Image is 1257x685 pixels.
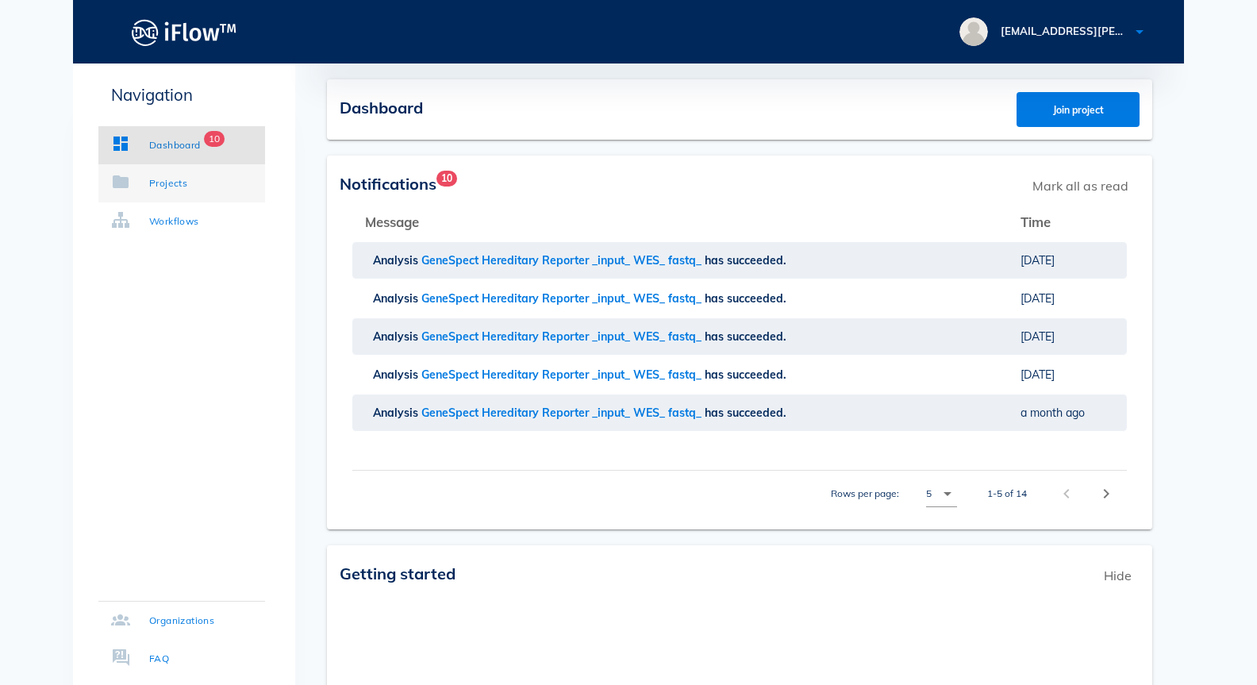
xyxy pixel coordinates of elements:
[421,368,705,382] span: GeneSpect Hereditary Reporter _input_ WES_ fastq_
[98,83,265,107] p: Navigation
[1096,558,1140,593] span: Hide
[1021,253,1055,267] span: [DATE]
[373,406,421,420] span: Analysis
[365,214,419,230] span: Message
[421,329,705,344] span: GeneSpect Hereditary Reporter _input_ WES_ fastq_
[340,174,436,194] span: Notifications
[204,131,225,147] span: Badge
[926,481,957,506] div: 5Rows per page:
[926,487,932,501] div: 5
[149,613,214,629] div: Organizations
[1092,479,1121,508] button: Next page
[421,291,705,306] span: GeneSpect Hereditary Reporter _input_ WES_ fastq_
[831,471,957,517] div: Rows per page:
[705,368,790,382] span: has succeeded.
[436,171,457,187] span: Badge
[705,253,790,267] span: has succeeded.
[421,253,705,267] span: GeneSpect Hereditary Reporter _input_ WES_ fastq_
[705,291,790,306] span: has succeeded.
[340,564,456,583] span: Getting started
[1017,92,1140,127] button: Join project
[1021,329,1055,344] span: [DATE]
[340,98,423,117] span: Dashboard
[73,14,295,50] a: Logo
[1097,484,1116,503] i: chevron_right
[938,484,957,503] i: arrow_drop_down
[1008,203,1127,241] th: Time: Not sorted. Activate to sort ascending.
[149,137,201,153] div: Dashboard
[352,203,1008,241] th: Message
[1021,406,1085,420] span: a month ago
[373,329,421,344] span: Analysis
[705,329,790,344] span: has succeeded.
[987,487,1027,501] div: 1-5 of 14
[373,291,421,306] span: Analysis
[1021,214,1051,230] span: Time
[373,368,421,382] span: Analysis
[959,17,988,46] img: avatar.16069ca8.svg
[149,651,169,667] div: FAQ
[1024,168,1136,203] span: Mark all as read
[1021,368,1055,382] span: [DATE]
[1032,104,1124,116] span: Join project
[149,214,199,229] div: Workflows
[705,406,790,420] span: has succeeded.
[1021,291,1055,306] span: [DATE]
[421,406,705,420] span: GeneSpect Hereditary Reporter _input_ WES_ fastq_
[373,253,421,267] span: Analysis
[149,175,187,191] div: Projects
